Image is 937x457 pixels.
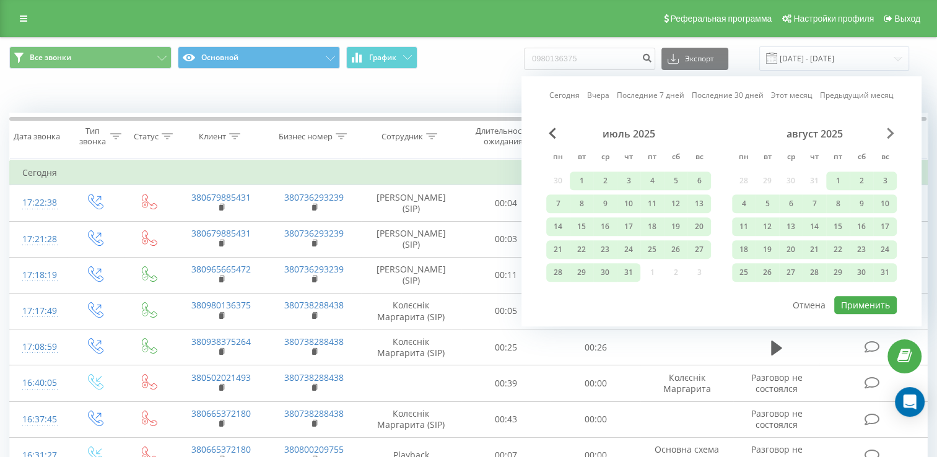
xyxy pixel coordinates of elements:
div: 16 [853,219,869,235]
abbr: воскресенье [876,149,894,167]
div: 20 [691,219,707,235]
a: 380502021493 [191,372,251,383]
abbr: понедельник [549,149,567,167]
div: Open Intercom Messenger [895,387,925,417]
div: ср 30 июля 2025 г. [593,263,617,282]
a: 380980136375 [191,299,251,311]
div: вс 6 июля 2025 г. [687,172,711,190]
div: пт 29 авг. 2025 г. [826,263,850,282]
abbr: вторник [572,149,591,167]
div: 1 [830,173,846,189]
button: График [346,46,417,69]
div: Статус [134,131,159,142]
div: 31 [621,264,637,281]
div: пн 11 авг. 2025 г. [732,217,756,236]
div: 25 [736,264,752,281]
div: 26 [759,264,775,281]
div: сб 23 авг. 2025 г. [850,240,873,259]
div: 13 [783,219,799,235]
div: 16:37:45 [22,407,54,432]
div: 25 [644,242,660,258]
td: 00:00 [551,365,640,401]
div: вт 15 июля 2025 г. [570,217,593,236]
td: 00:26 [551,329,640,365]
div: 8 [830,196,846,212]
td: 00:00 [551,401,640,437]
button: Все звонки [9,46,172,69]
a: Предыдущий месяц [820,90,894,102]
div: чт 3 июля 2025 г. [617,172,640,190]
div: вс 13 июля 2025 г. [687,194,711,213]
div: 27 [691,242,707,258]
abbr: понедельник [734,149,753,167]
a: 380665372180 [191,407,251,419]
div: пт 18 июля 2025 г. [640,217,664,236]
div: чт 24 июля 2025 г. [617,240,640,259]
button: Экспорт [661,48,728,70]
a: 380679885431 [191,227,251,239]
div: Бизнес номер [279,131,333,142]
span: Выход [894,14,920,24]
div: чт 14 авг. 2025 г. [803,217,826,236]
span: Настройки профиля [793,14,874,24]
div: 16:40:05 [22,371,54,395]
div: 18 [736,242,752,258]
abbr: суббота [852,149,871,167]
div: ср 20 авг. 2025 г. [779,240,803,259]
div: сб 5 июля 2025 г. [664,172,687,190]
td: 00:03 [461,221,551,257]
div: 15 [830,219,846,235]
a: 380679885431 [191,191,251,203]
div: Длительность ожидания [473,126,534,147]
div: пт 11 июля 2025 г. [640,194,664,213]
div: 28 [550,264,566,281]
div: пн 7 июля 2025 г. [546,194,570,213]
div: 20 [783,242,799,258]
abbr: вторник [758,149,777,167]
abbr: четверг [805,149,824,167]
a: Вчера [587,90,609,102]
div: чт 31 июля 2025 г. [617,263,640,282]
td: Колєснік Маргарита (SIP) [361,329,461,365]
div: 29 [830,264,846,281]
div: август 2025 [732,128,897,140]
div: 1 [573,173,590,189]
div: ср 16 июля 2025 г. [593,217,617,236]
abbr: четверг [619,149,638,167]
td: Колєснік Маргарита [640,365,733,401]
div: вс 17 авг. 2025 г. [873,217,897,236]
div: пн 21 июля 2025 г. [546,240,570,259]
div: 17:22:38 [22,191,54,215]
div: 17 [621,219,637,235]
div: пт 15 авг. 2025 г. [826,217,850,236]
div: 23 [853,242,869,258]
abbr: среда [596,149,614,167]
div: 11 [736,219,752,235]
span: Разговор не состоялся [751,372,802,394]
button: Отмена [786,296,832,314]
div: 13 [691,196,707,212]
a: 380738288438 [284,299,344,311]
div: 9 [597,196,613,212]
div: 7 [806,196,822,212]
div: 14 [550,219,566,235]
span: Все звонки [30,53,71,63]
td: Колєснік Маргарита (SIP) [361,293,461,329]
div: 27 [783,264,799,281]
div: сб 2 авг. 2025 г. [850,172,873,190]
a: Этот месяц [771,90,813,102]
a: 380736293239 [284,191,344,203]
div: 24 [621,242,637,258]
div: вт 1 июля 2025 г. [570,172,593,190]
a: Последние 30 дней [692,90,764,102]
div: пт 22 авг. 2025 г. [826,240,850,259]
div: июль 2025 [546,128,711,140]
div: 17 [877,219,893,235]
span: Реферальная программа [670,14,772,24]
button: Основной [178,46,340,69]
div: ср 23 июля 2025 г. [593,240,617,259]
div: ср 9 июля 2025 г. [593,194,617,213]
div: 5 [668,173,684,189]
div: вт 26 авг. 2025 г. [756,263,779,282]
div: 19 [668,219,684,235]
